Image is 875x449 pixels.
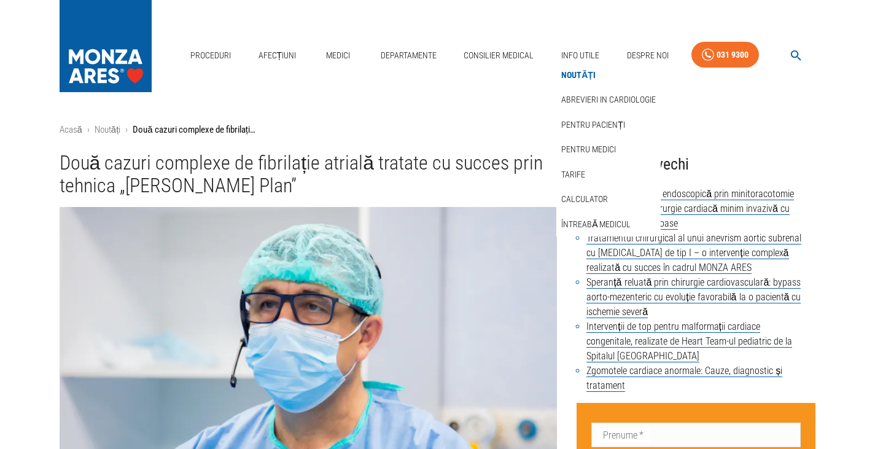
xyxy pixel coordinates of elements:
[20,32,29,42] img: website_grey.svg
[133,123,255,137] p: Două cazuri complexe de fibrilație atrială tratate cu succes prin tehnica „[PERSON_NAME] Plan”
[691,42,759,68] a: 031 9300
[556,137,661,162] div: Pentru medici
[834,29,844,39] img: close_icon.svg
[586,276,801,318] a: Speranță reluată prin chirurgie cardiovasculară: bypass aorto-mezenteric cu evoluție favorabilă l...
[125,123,128,137] li: ›
[559,189,610,209] a: Calculator
[436,157,467,178] img: loading
[95,124,121,135] a: Noutăți
[319,43,358,68] a: Medici
[60,124,82,135] a: Acasă
[559,165,588,185] a: Tarife
[32,32,135,42] div: Domain: [DOMAIN_NAME]
[808,29,818,39] img: go_to_app.svg
[376,43,441,68] a: Departamente
[782,29,792,39] img: setting.svg
[586,188,794,230] a: Închidere DSA total endoscopică prin minitoracotomie periaureolară – chirurgie cardiacă minim inv...
[87,123,90,137] li: ›
[559,139,618,160] a: Pentru medici
[96,77,106,87] img: tab_domain_overview_orange.svg
[110,79,173,87] div: Domain Overview
[559,214,633,235] a: Întreabă medicul
[559,65,598,85] a: Noutăți
[556,187,661,212] div: Calculator
[756,29,766,39] img: support.svg
[459,43,539,68] a: Consilier Medical
[322,79,393,87] div: Keywords by Traffic
[622,43,674,68] a: Despre Noi
[556,212,661,237] div: Întreabă medicul
[559,90,658,110] a: Abrevieri in cardiologie
[308,77,318,87] img: tab_keywords_by_traffic_grey.svg
[34,20,60,29] div: v 4.0.25
[556,162,661,187] div: Tarife
[556,43,604,68] a: Info Utile
[556,87,661,112] div: Abrevieri in cardiologie
[556,63,661,237] nav: secondary mailbox folders
[60,152,558,198] h1: Două cazuri complexe de fibrilație atrială tratate cu succes prin tehnica „[PERSON_NAME] Plan”
[20,20,29,29] img: logo_orange.svg
[556,112,661,138] div: Pentru pacienți
[771,79,806,87] div: Site Audit
[559,115,628,135] a: Pentru pacienți
[586,232,801,274] a: Tratamentul chirurgical al unui anevrism aortic subrenal cu [MEDICAL_DATA] de tip I – o intervenț...
[254,43,301,68] a: Afecțiuni
[185,43,236,68] a: Proceduri
[556,79,589,87] div: Backlinks
[556,63,661,88] div: Noutăți
[586,365,782,392] a: Zgomotele cardiace anormale: Cauze, diagnostic și tratament
[577,152,815,177] h4: Articole mai vechi
[586,321,792,362] a: Intervenții de top pentru malformații cardiace congenitale, realizate de Heart Team-ul pediatric ...
[717,47,749,63] div: 031 9300
[60,123,816,137] nav: breadcrumb
[758,77,768,87] img: tab_seo_analyzer_grey.svg
[543,77,553,87] img: tab_backlinks_grey.svg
